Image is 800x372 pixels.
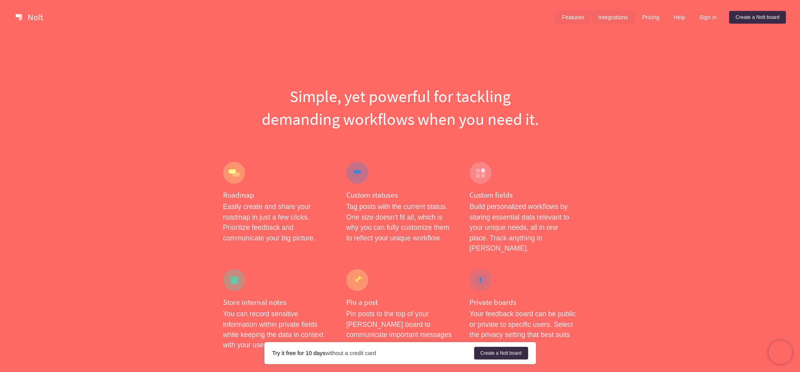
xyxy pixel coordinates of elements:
[474,347,528,359] a: Create a Nolt board
[272,349,474,357] div: without a credit card
[693,11,723,24] a: Sign in
[769,341,792,364] iframe: Chatra live chat
[223,85,577,130] h1: Simple, yet powerful for tackling demanding workflows when you need it.
[346,297,454,307] h4: Pin a post
[223,297,331,307] h4: Store internal notes
[223,202,331,243] p: Easily create and share your roadmap in just a few clicks. Prioritize feedback and communicate yo...
[346,202,454,243] p: Tag posts with the current status. One size doesn’t fit all, which is why you can fully customize...
[729,11,786,24] a: Create a Nolt board
[223,190,331,200] h4: Roadmap
[223,309,331,350] p: You can record sensitive information within private fields while keeping the data in context with...
[469,309,577,350] p: Your feedback board can be public or private to specific users. Select the privacy setting that b...
[469,202,577,253] p: Build personalized workflows by storing essential data relevant to your unique needs, all in one ...
[272,350,325,356] strong: Try it free for 10 days
[346,190,454,200] h4: Custom statuses
[667,11,692,24] a: Help
[469,190,577,200] h4: Custom fields
[556,11,591,24] a: Features
[346,309,454,361] p: Pin posts to the top of your [PERSON_NAME] board to communicate important messages to your users,...
[592,11,634,24] a: Integrations
[636,11,666,24] a: Pricing
[469,297,577,307] h4: Private boards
